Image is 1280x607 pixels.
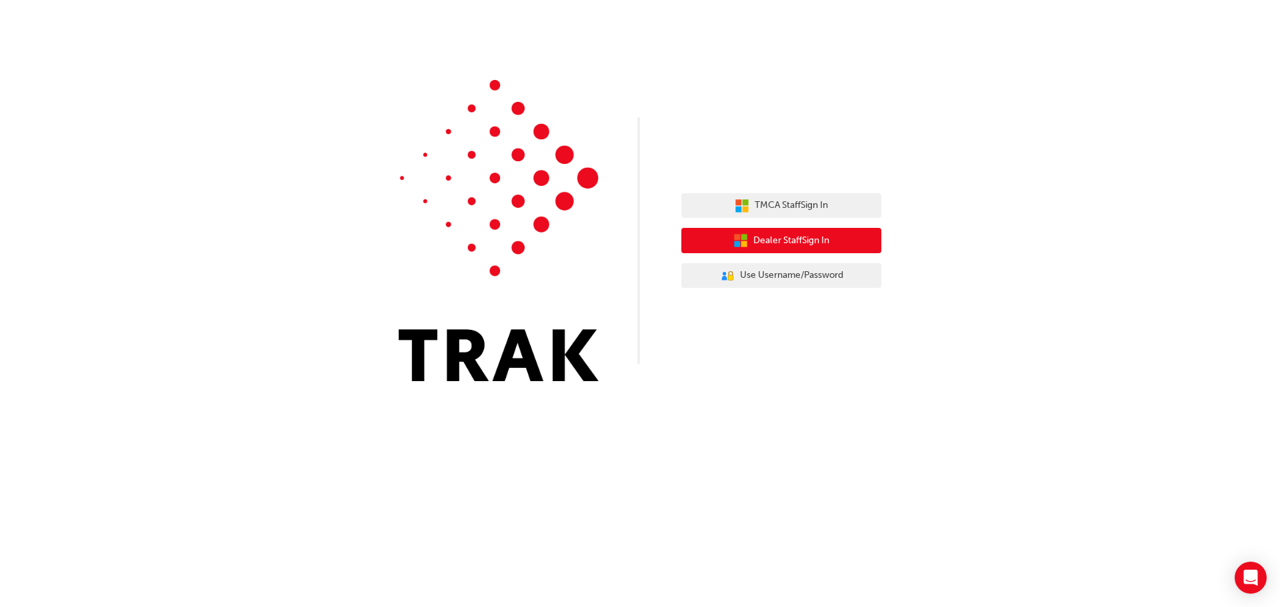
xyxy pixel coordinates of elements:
[681,193,881,219] button: TMCA StaffSign In
[755,198,828,213] span: TMCA Staff Sign In
[399,80,599,381] img: Trak
[1235,562,1267,594] div: Open Intercom Messenger
[681,228,881,253] button: Dealer StaffSign In
[753,233,829,249] span: Dealer Staff Sign In
[681,263,881,289] button: Use Username/Password
[740,268,843,283] span: Use Username/Password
